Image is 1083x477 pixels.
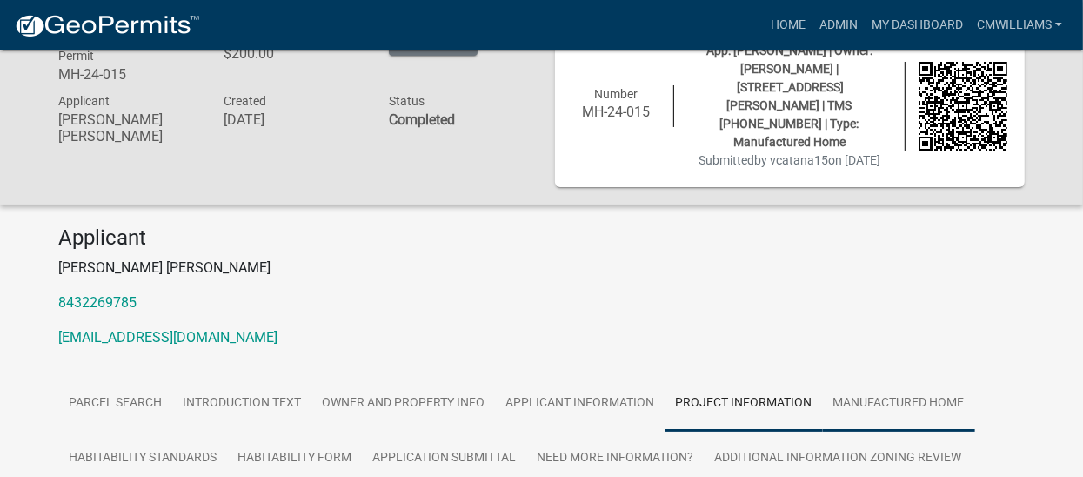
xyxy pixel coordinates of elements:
[919,62,1007,151] img: QR code
[594,87,638,101] span: Number
[59,111,198,144] h6: [PERSON_NAME] [PERSON_NAME]
[59,225,1025,251] h4: Applicant
[665,376,823,432] a: Project Information
[312,376,496,432] a: Owner and Property Info
[59,94,110,108] span: Applicant
[865,9,970,42] a: My Dashboard
[173,376,312,432] a: Introduction Text
[754,153,828,167] span: by vcatana15
[812,9,865,42] a: Admin
[59,66,198,83] h6: MH-24-015
[224,94,266,108] span: Created
[59,294,137,311] a: 8432269785
[389,111,455,128] strong: Completed
[970,9,1069,42] a: cmwilliams
[823,376,975,432] a: Manufactured Home
[59,329,278,346] a: [EMAIL_ADDRESS][DOMAIN_NAME]
[764,9,812,42] a: Home
[496,376,665,432] a: Applicant Information
[59,376,173,432] a: Parcel search
[224,45,363,62] h6: $200.00
[59,258,1025,279] p: [PERSON_NAME] [PERSON_NAME]
[389,94,425,108] span: Status
[224,111,363,128] h6: [DATE]
[572,104,661,120] h6: MH-24-015
[699,153,880,167] span: Submitted on [DATE]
